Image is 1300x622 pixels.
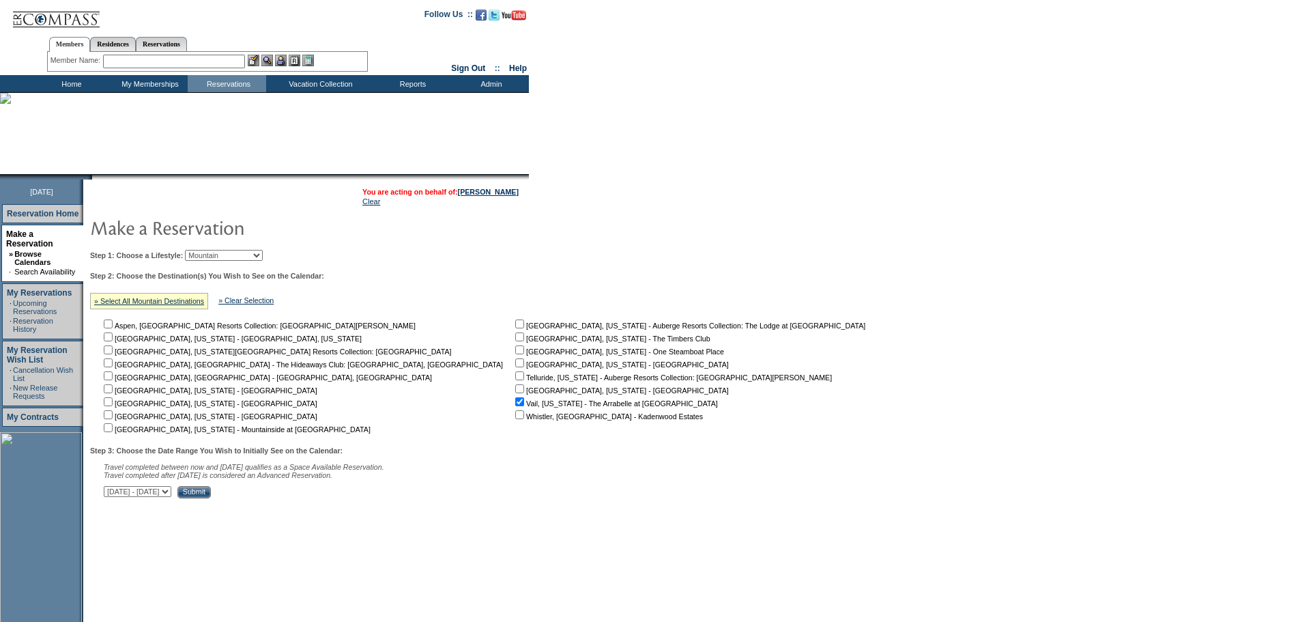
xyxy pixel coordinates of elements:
[509,63,527,73] a: Help
[10,384,12,400] td: ·
[14,268,75,276] a: Search Availability
[101,386,317,395] nobr: [GEOGRAPHIC_DATA], [US_STATE] - [GEOGRAPHIC_DATA]
[9,268,13,276] td: ·
[512,373,832,382] nobr: Telluride, [US_STATE] - Auberge Resorts Collection: [GEOGRAPHIC_DATA][PERSON_NAME]
[512,361,729,369] nobr: [GEOGRAPHIC_DATA], [US_STATE] - [GEOGRAPHIC_DATA]
[372,75,450,92] td: Reports
[10,317,12,333] td: ·
[248,55,259,66] img: b_edit.gif
[101,399,317,408] nobr: [GEOGRAPHIC_DATA], [US_STATE] - [GEOGRAPHIC_DATA]
[14,250,50,266] a: Browse Calendars
[7,209,78,218] a: Reservation Home
[101,335,362,343] nobr: [GEOGRAPHIC_DATA], [US_STATE] - [GEOGRAPHIC_DATA], [US_STATE]
[512,412,703,421] nobr: Whistler, [GEOGRAPHIC_DATA] - Kadenwood Estates
[512,322,865,330] nobr: [GEOGRAPHIC_DATA], [US_STATE] - Auberge Resorts Collection: The Lodge at [GEOGRAPHIC_DATA]
[101,425,371,434] nobr: [GEOGRAPHIC_DATA], [US_STATE] - Mountainside at [GEOGRAPHIC_DATA]
[31,75,109,92] td: Home
[458,188,519,196] a: [PERSON_NAME]
[90,272,324,280] b: Step 2: Choose the Destination(s) You Wish to See on the Calendar:
[177,486,211,498] input: Submit
[266,75,372,92] td: Vacation Collection
[87,174,92,180] img: promoShadowLeftCorner.gif
[302,55,314,66] img: b_calculator.gif
[92,174,93,180] img: blank.gif
[7,412,59,422] a: My Contracts
[6,229,53,249] a: Make a Reservation
[7,345,68,365] a: My Reservation Wish List
[104,463,384,471] span: Travel completed between now and [DATE] qualifies as a Space Available Reservation.
[512,399,718,408] nobr: Vail, [US_STATE] - The Arrabelle at [GEOGRAPHIC_DATA]
[502,10,526,20] img: Subscribe to our YouTube Channel
[275,55,287,66] img: Impersonate
[261,55,273,66] img: View
[450,75,529,92] td: Admin
[13,317,53,333] a: Reservation History
[512,348,724,356] nobr: [GEOGRAPHIC_DATA], [US_STATE] - One Steamboat Place
[188,75,266,92] td: Reservations
[502,14,526,22] a: Subscribe to our YouTube Channel
[101,373,432,382] nobr: [GEOGRAPHIC_DATA], [GEOGRAPHIC_DATA] - [GEOGRAPHIC_DATA], [GEOGRAPHIC_DATA]
[109,75,188,92] td: My Memberships
[476,10,487,20] img: Become our fan on Facebook
[90,251,183,259] b: Step 1: Choose a Lifestyle:
[101,412,317,421] nobr: [GEOGRAPHIC_DATA], [US_STATE] - [GEOGRAPHIC_DATA]
[289,55,300,66] img: Reservations
[10,299,12,315] td: ·
[489,10,500,20] img: Follow us on Twitter
[512,386,729,395] nobr: [GEOGRAPHIC_DATA], [US_STATE] - [GEOGRAPHIC_DATA]
[10,366,12,382] td: ·
[218,296,274,305] a: » Clear Selection
[94,297,204,305] a: » Select All Mountain Destinations
[13,366,73,382] a: Cancellation Wish List
[495,63,500,73] span: ::
[424,8,473,25] td: Follow Us ::
[7,288,72,298] a: My Reservations
[489,14,500,22] a: Follow us on Twitter
[512,335,710,343] nobr: [GEOGRAPHIC_DATA], [US_STATE] - The Timbers Club
[90,447,343,455] b: Step 3: Choose the Date Range You Wish to Initially See on the Calendar:
[49,37,91,52] a: Members
[362,197,380,206] a: Clear
[30,188,53,196] span: [DATE]
[101,322,416,330] nobr: Aspen, [GEOGRAPHIC_DATA] Resorts Collection: [GEOGRAPHIC_DATA][PERSON_NAME]
[13,384,57,400] a: New Release Requests
[476,14,487,22] a: Become our fan on Facebook
[362,188,519,196] span: You are acting on behalf of:
[104,471,332,479] nobr: Travel completed after [DATE] is considered an Advanced Reservation.
[9,250,13,258] b: »
[50,55,103,66] div: Member Name:
[90,214,363,241] img: pgTtlMakeReservation.gif
[101,361,503,369] nobr: [GEOGRAPHIC_DATA], [GEOGRAPHIC_DATA] - The Hideaways Club: [GEOGRAPHIC_DATA], [GEOGRAPHIC_DATA]
[90,37,136,51] a: Residences
[136,37,187,51] a: Reservations
[13,299,57,315] a: Upcoming Reservations
[101,348,451,356] nobr: [GEOGRAPHIC_DATA], [US_STATE][GEOGRAPHIC_DATA] Resorts Collection: [GEOGRAPHIC_DATA]
[451,63,485,73] a: Sign Out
